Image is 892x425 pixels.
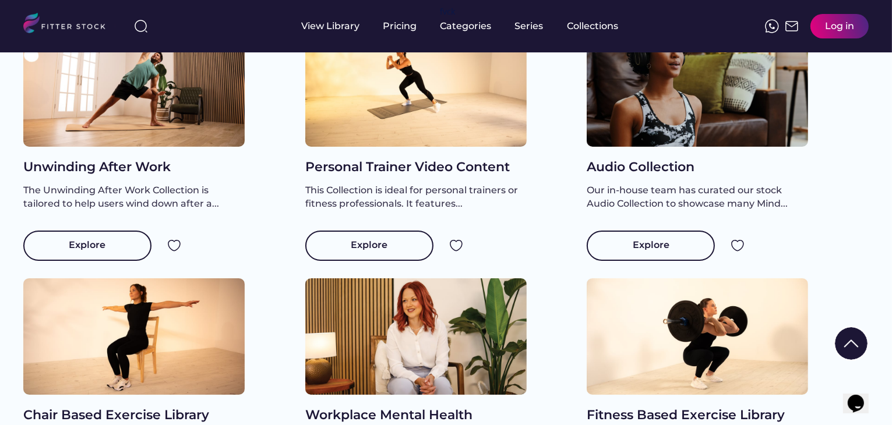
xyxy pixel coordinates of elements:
[567,20,619,33] div: Collections
[23,158,245,176] div: Unwinding After Work
[351,239,387,253] div: Explore
[587,158,808,176] div: Audio Collection
[383,20,417,33] div: Pricing
[23,184,245,210] div: The Unwinding After Work Collection is tailored to help users wind down after a...
[449,239,463,253] img: Group%201000002324.svg
[19,19,28,28] img: logo_orange.svg
[116,73,125,83] img: tab_keywords_by_traffic_grey.svg
[765,19,779,33] img: meteor-icons_whatsapp%20%281%29.svg
[843,378,880,413] iframe: chat widget
[134,19,148,33] img: search-normal%203.svg
[167,239,181,253] img: Group%201000002324.svg
[19,30,28,40] img: website_grey.svg
[30,30,128,40] div: Domain: [DOMAIN_NAME]
[305,158,527,176] div: Personal Trainer Video Content
[305,406,527,424] div: Workplace Mental Health
[587,184,808,210] div: Our in-house team has curated our stock Audio Collection to showcase many Mind...
[835,327,868,360] img: Group%201000002322%20%281%29.svg
[633,239,669,253] div: Explore
[785,19,799,33] img: Frame%2051.svg
[305,184,527,210] div: This Collection is ideal for personal trainers or fitness professionals. It features...
[69,239,106,253] div: Explore
[33,19,57,28] div: v 4.0.25
[31,73,41,83] img: tab_domain_overview_orange.svg
[302,20,360,33] div: View Library
[129,75,196,82] div: Keywords by Traffic
[23,406,245,424] div: Chair Based Exercise Library
[587,406,808,424] div: Fitness Based Exercise Library
[44,75,104,82] div: Domain Overview
[440,6,456,17] div: fvck
[731,239,745,253] img: Group%201000002324.svg
[825,20,854,33] div: Log in
[23,13,115,37] img: LOGO.svg
[440,20,492,33] div: Categories
[515,20,544,33] div: Series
